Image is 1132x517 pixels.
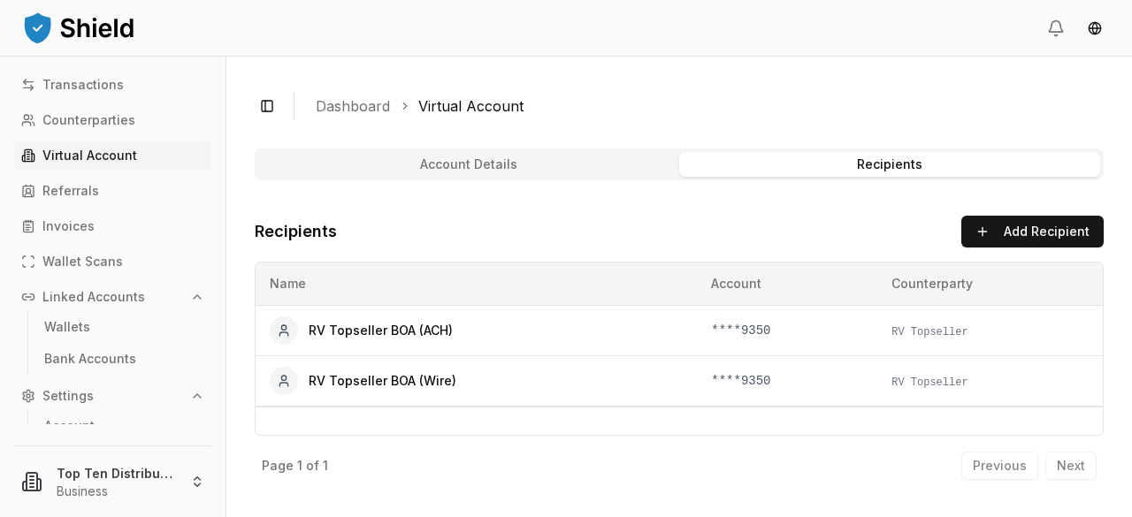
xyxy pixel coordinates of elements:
a: Dashboard [316,95,390,117]
p: of [306,460,319,472]
p: Referrals [42,185,99,197]
p: Wallets [44,321,90,333]
p: Page [262,460,294,472]
button: Recipients [679,152,1100,177]
a: Wallets [37,313,191,341]
a: Bank Accounts [37,345,191,373]
button: Top Ten DistributorBusiness [7,453,218,510]
p: Virtual Account [42,149,137,162]
a: Virtual Account [14,141,211,170]
a: Wallet Scans [14,247,211,276]
button: Account Details [258,152,679,177]
button: Linked Accounts [14,283,211,311]
p: Invoices [42,220,95,232]
button: Add Recipient [961,216,1104,247]
a: Account [37,412,191,440]
span: RV Topseller [891,326,968,338]
span: RV Topseller BOA (ACH) [309,322,453,339]
th: Account [697,262,877,305]
p: Business [57,483,176,500]
p: Settings [42,390,94,402]
h3: Recipients [255,219,337,244]
a: Transactions [14,71,211,99]
span: RV Topseller [891,376,968,389]
p: Top Ten Distributor [57,464,176,483]
p: Bank Accounts [44,353,136,365]
a: Invoices [14,212,211,240]
p: Account [44,420,95,432]
a: Virtual Account [418,95,524,117]
p: Transactions [42,79,124,91]
a: Counterparties [14,106,211,134]
p: Wallet Scans [42,255,123,268]
p: Counterparties [42,114,135,126]
a: Referrals [14,177,211,205]
span: RV Topseller BOA (Wire) [309,372,456,390]
th: Name [256,262,697,305]
button: Settings [14,382,211,410]
p: 1 [297,460,302,472]
th: Counterparty [877,262,1103,305]
p: Linked Accounts [42,291,145,303]
p: 1 [323,460,328,472]
img: ShieldPay Logo [21,10,136,45]
nav: breadcrumb [316,95,1090,117]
